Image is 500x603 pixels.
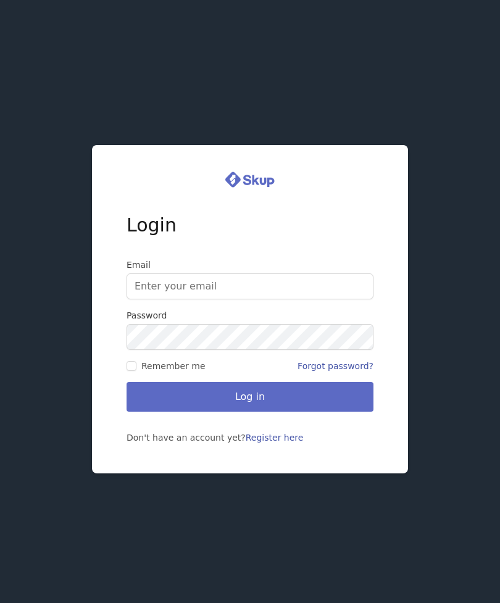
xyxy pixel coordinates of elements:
a: Forgot password? [298,361,373,371]
label: Email [127,259,373,271]
img: logo.svg [225,170,275,189]
label: Password [127,309,373,322]
input: Enter your email [127,273,373,299]
span: Remember me [141,360,206,372]
input: Remember me [127,361,136,371]
div: Don't have an account yet? [127,431,373,444]
a: Register here [246,433,304,443]
button: Log in [127,382,373,412]
h1: Login [127,214,373,259]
